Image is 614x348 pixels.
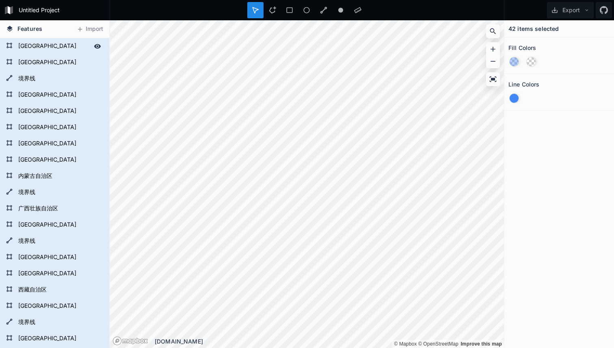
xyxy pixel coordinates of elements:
h2: Line Colors [508,78,540,91]
span: Features [17,24,42,33]
a: OpenStreetMap [418,341,458,347]
a: Mapbox logo [112,336,148,346]
button: Export [547,2,594,18]
h2: Fill Colors [508,41,536,54]
a: Map feedback [460,341,502,347]
div: [DOMAIN_NAME] [155,337,504,346]
h4: 42 items selected [508,24,559,33]
a: Mapbox [394,341,417,347]
button: Import [72,23,107,36]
